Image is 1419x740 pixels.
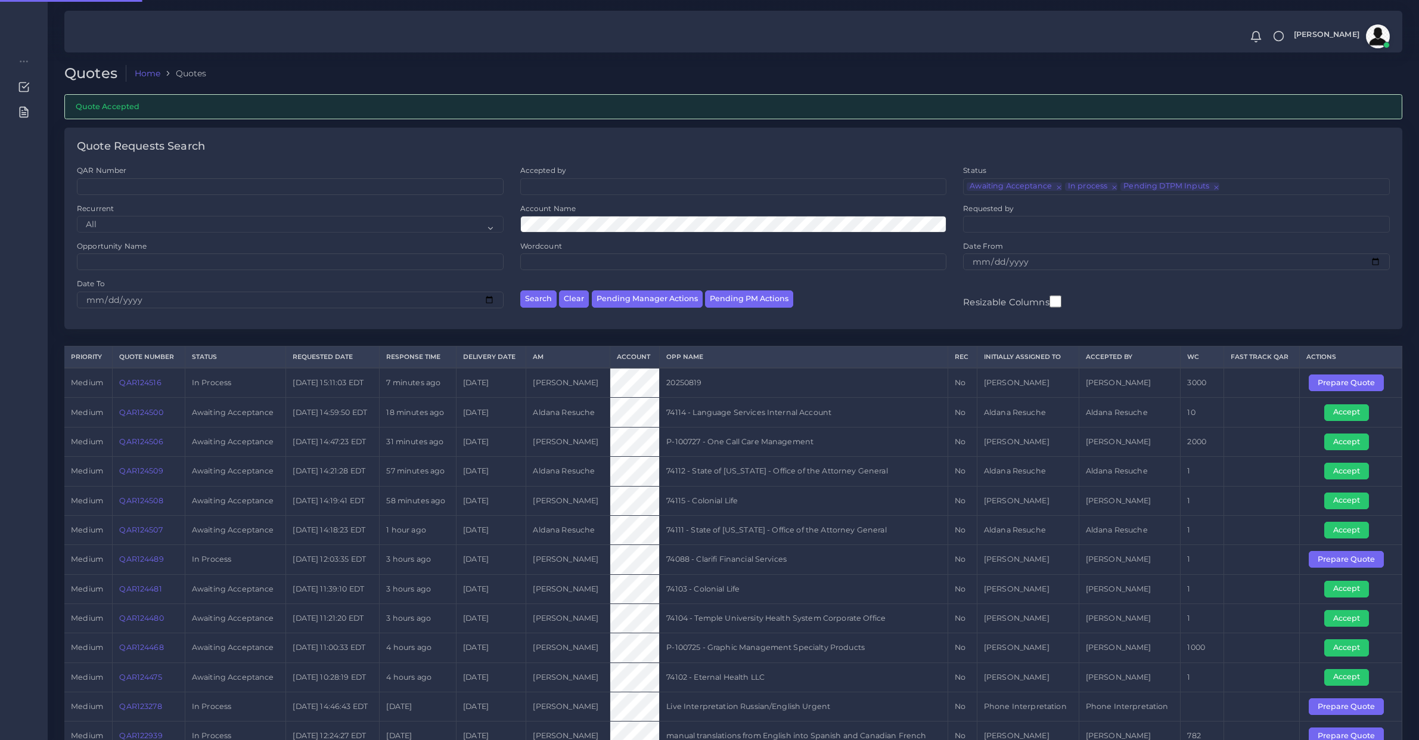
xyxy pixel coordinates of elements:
td: 1 [1181,662,1224,692]
label: Accepted by [520,165,567,175]
td: In Process [185,368,286,398]
td: 74088 - Clarifi Financial Services [660,545,948,574]
button: Accept [1324,493,1369,509]
li: In process [1065,182,1117,191]
td: No [948,398,977,427]
td: 18 minutes ago [380,398,457,427]
td: [DATE] [457,692,526,721]
td: No [948,515,977,544]
a: Accept [1324,613,1377,622]
td: Phone Interpretation [1079,692,1181,721]
li: Pending DTPM Inputs [1120,182,1219,191]
td: 74104 - Temple University Health System Corporate Office [660,603,948,633]
td: 31 minutes ago [380,427,457,456]
td: 1 [1181,486,1224,515]
h4: Quote Requests Search [77,140,205,153]
span: medium [71,614,103,623]
td: [DATE] 10:28:19 EDT [286,662,380,692]
a: QAR124508 [119,496,163,505]
td: [DATE] [457,603,526,633]
td: 3000 [1181,368,1224,398]
span: medium [71,673,103,682]
a: Accept [1324,643,1377,652]
a: Home [135,67,161,79]
th: Response Time [380,346,457,368]
a: Prepare Quote [1309,731,1392,740]
td: Aldana Resuche [526,398,610,427]
td: Aldana Resuche [977,515,1079,544]
td: 74111 - State of [US_STATE] - Office of the Attorney General [660,515,948,544]
th: WC [1181,346,1224,368]
a: Accept [1324,496,1377,504]
a: QAR124468 [119,643,163,652]
td: [DATE] 14:18:23 EDT [286,515,380,544]
th: Initially Assigned to [977,346,1079,368]
td: [DATE] 11:21:20 EDT [286,603,380,633]
button: Accept [1324,522,1369,538]
td: 1 hour ago [380,515,457,544]
td: 20250819 [660,368,948,398]
td: [DATE] 14:47:23 EDT [286,427,380,456]
label: Date To [77,278,105,289]
td: [PERSON_NAME] [526,662,610,692]
a: QAR123278 [119,702,162,711]
a: QAR124516 [119,378,161,387]
a: QAR124509 [119,466,163,475]
td: [DATE] [457,368,526,398]
li: Quotes [160,67,206,79]
td: Awaiting Acceptance [185,427,286,456]
td: Aldana Resuche [977,457,1079,486]
td: [PERSON_NAME] [526,368,610,398]
a: QAR124506 [119,437,163,446]
td: [DATE] [457,486,526,515]
td: 74103 - Colonial Life [660,574,948,603]
span: [PERSON_NAME] [1294,31,1359,39]
td: [DATE] [457,662,526,692]
a: QAR124480 [119,614,163,623]
th: Fast Track QAR [1224,346,1300,368]
label: Requested by [963,203,1014,213]
th: Requested Date [286,346,380,368]
td: In Process [185,692,286,721]
td: [PERSON_NAME] [977,486,1079,515]
td: Aldana Resuche [977,398,1079,427]
td: No [948,486,977,515]
td: In Process [185,545,286,574]
td: [PERSON_NAME] [526,486,610,515]
td: 4 hours ago [380,662,457,692]
label: Opportunity Name [77,241,147,251]
span: medium [71,525,103,534]
button: Clear [559,290,589,308]
td: No [948,427,977,456]
td: [PERSON_NAME] [526,603,610,633]
button: Prepare Quote [1309,551,1384,568]
td: [PERSON_NAME] [1079,662,1181,692]
span: medium [71,437,103,446]
td: No [948,574,977,603]
th: Accepted by [1079,346,1181,368]
label: Account Name [520,203,576,213]
td: [DATE] 11:39:10 EDT [286,574,380,603]
td: Aldana Resuche [526,515,610,544]
a: QAR124475 [119,673,162,682]
td: 3 hours ago [380,603,457,633]
td: P-100727 - One Call Care Management [660,427,948,456]
label: Status [963,165,986,175]
td: 1 [1181,603,1224,633]
a: Accept [1324,525,1377,534]
td: Aldana Resuche [1079,398,1181,427]
button: Accept [1324,463,1369,479]
button: Accept [1324,404,1369,421]
td: [DATE] 12:03:35 EDT [286,545,380,574]
label: Wordcount [520,241,562,251]
th: Status [185,346,286,368]
th: AM [526,346,610,368]
td: Phone Interpretation [977,692,1079,721]
td: [PERSON_NAME] [1079,545,1181,574]
th: Actions [1299,346,1402,368]
td: No [948,457,977,486]
td: [PERSON_NAME] [1079,368,1181,398]
span: medium [71,584,103,593]
span: medium [71,378,103,387]
input: Resizable Columns [1049,294,1061,309]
